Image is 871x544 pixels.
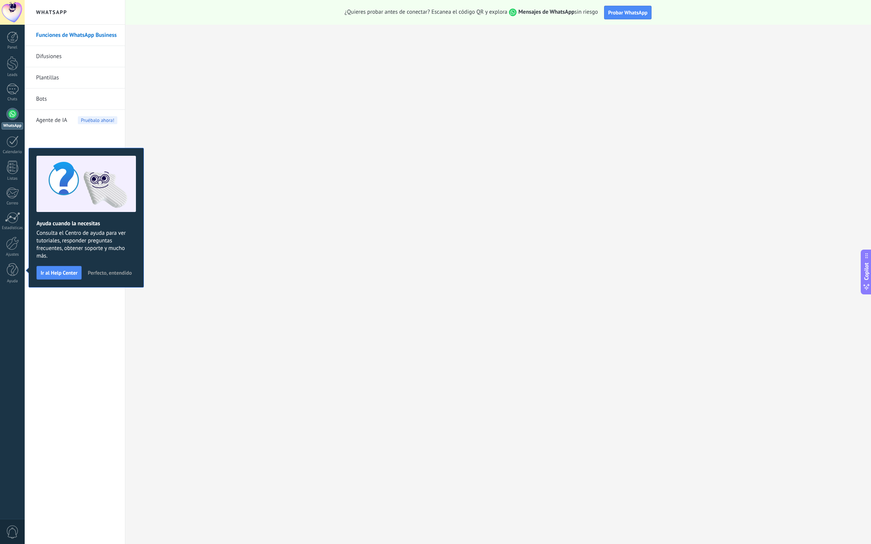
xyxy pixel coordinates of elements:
div: Listas [2,176,24,181]
li: Bots [25,89,125,110]
button: Ir al Help Center [36,266,82,280]
span: Copilot [863,263,870,280]
li: Agente de IA [25,110,125,131]
div: Ayuda [2,279,24,284]
span: Agente de IA [36,110,67,131]
div: Estadísticas [2,226,24,231]
span: Ir al Help Center [41,270,77,275]
div: WhatsApp [2,122,23,130]
button: Probar WhatsApp [604,6,652,19]
button: Perfecto, entendido [84,267,135,278]
strong: Mensajes de WhatsApp [518,8,574,16]
li: Funciones de WhatsApp Business [25,25,125,46]
a: Agente de IAPruébalo ahora! [36,110,117,131]
h2: Ayuda cuando la necesitas [36,220,136,227]
li: Difusiones [25,46,125,67]
a: Bots [36,89,117,110]
div: Correo [2,201,24,206]
span: ¿Quieres probar antes de conectar? Escanea el código QR y explora sin riesgo [345,8,598,16]
span: Perfecto, entendido [88,270,132,275]
span: Probar WhatsApp [608,9,648,16]
div: Panel [2,45,24,50]
span: Consulta el Centro de ayuda para ver tutoriales, responder preguntas frecuentes, obtener soporte ... [36,229,136,260]
div: Calendario [2,150,24,155]
div: Ajustes [2,252,24,257]
a: Difusiones [36,46,117,67]
li: Plantillas [25,67,125,89]
div: Leads [2,73,24,77]
a: Funciones de WhatsApp Business [36,25,117,46]
span: Pruébalo ahora! [78,116,117,124]
div: Chats [2,97,24,102]
a: Plantillas [36,67,117,89]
